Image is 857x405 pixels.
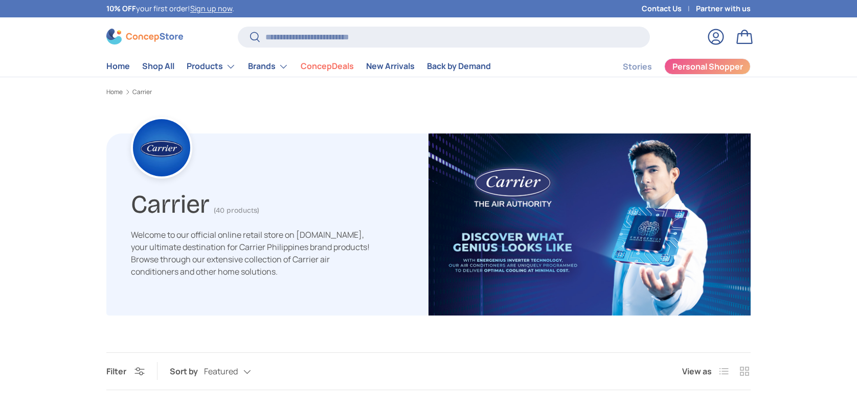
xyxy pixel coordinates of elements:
img: carrier-banner-image-concepstore [429,133,751,316]
span: Filter [106,366,126,377]
h1: Carrier [131,185,210,219]
nav: Secondary [598,56,751,77]
summary: Products [181,56,242,77]
a: Partner with us [696,3,751,14]
a: Products [187,56,236,77]
strong: 10% OFF [106,4,136,13]
a: Shop All [142,56,174,76]
nav: Breadcrumbs [106,87,751,97]
a: Home [106,89,123,95]
a: Personal Shopper [664,58,751,75]
summary: Brands [242,56,295,77]
span: (40 products) [214,206,259,215]
span: View as [682,365,712,377]
p: Welcome to our official online retail store on [DOMAIN_NAME], your ultimate destination for Carri... [131,229,371,278]
a: Brands [248,56,288,77]
nav: Primary [106,56,491,77]
button: Featured [204,363,272,380]
a: Home [106,56,130,76]
a: Sign up now [190,4,232,13]
a: ConcepDeals [301,56,354,76]
span: Featured [204,367,238,376]
label: Sort by [170,365,204,377]
a: Carrier [132,89,152,95]
p: your first order! . [106,3,234,14]
img: ConcepStore [106,29,183,44]
button: Filter [106,366,145,377]
a: Stories [623,57,652,77]
span: Personal Shopper [672,62,743,71]
a: New Arrivals [366,56,415,76]
a: Back by Demand [427,56,491,76]
a: Contact Us [642,3,696,14]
